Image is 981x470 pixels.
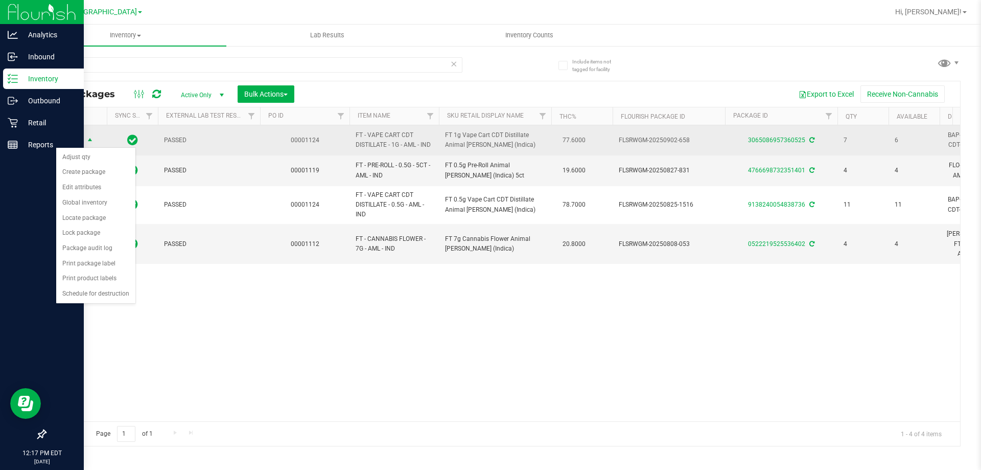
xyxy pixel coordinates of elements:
[84,133,97,148] span: select
[56,286,135,302] li: Schedule for destruction
[226,25,428,46] a: Lab Results
[792,85,860,103] button: Export to Excel
[559,113,576,120] a: THC%
[356,161,433,180] span: FT - PRE-ROLL - 0.5G - 5CT - AML - IND
[8,52,18,62] inline-svg: Inbound
[619,136,719,145] span: FLSRWGM-20250902-658
[557,133,591,148] span: 77.6000
[333,107,349,125] a: Filter
[8,140,18,150] inline-svg: Reports
[164,166,254,175] span: PASSED
[445,130,545,150] span: FT 1g Vape Cart CDT Distillate Animal [PERSON_NAME] (Indica)
[18,139,79,151] p: Reports
[5,449,79,458] p: 12:17 PM EDT
[621,113,685,120] a: Flourish Package ID
[8,74,18,84] inline-svg: Inventory
[844,166,882,175] span: 4
[445,161,545,180] span: FT 0.5g Pre-Roll Animal [PERSON_NAME] (Indica) 5ct
[244,90,288,98] span: Bulk Actions
[291,137,319,144] a: 00001124
[164,136,254,145] span: PASSED
[844,239,882,249] span: 4
[25,25,226,46] a: Inventory
[117,426,135,442] input: 1
[18,73,79,85] p: Inventory
[243,107,260,125] a: Filter
[56,195,135,211] li: Global inventory
[56,150,135,165] li: Adjust qty
[141,107,158,125] a: Filter
[428,25,630,46] a: Inventory Counts
[572,58,623,73] span: Include items not tagged for facility
[18,117,79,129] p: Retail
[422,107,439,125] a: Filter
[557,163,591,178] span: 19.6000
[18,29,79,41] p: Analytics
[67,8,137,16] span: [GEOGRAPHIC_DATA]
[445,234,545,254] span: FT 7g Cannabis Flower Animal [PERSON_NAME] (Indica)
[45,57,462,73] input: Search Package ID, Item Name, SKU, Lot or Part Number...
[164,200,254,210] span: PASSED
[291,167,319,174] a: 00001119
[18,95,79,107] p: Outbound
[748,137,805,144] a: 3065086957360525
[895,200,933,210] span: 11
[844,136,882,145] span: 7
[897,113,927,120] a: Available
[619,166,719,175] span: FLSRWGM-20250827-831
[619,200,719,210] span: FLSRWGM-20250825-1516
[557,197,591,212] span: 78.7000
[56,241,135,256] li: Package audit log
[358,112,390,119] a: Item Name
[87,426,161,442] span: Page of 1
[808,201,814,208] span: Sync from Compliance System
[808,167,814,174] span: Sync from Compliance System
[356,190,433,220] span: FT - VAPE CART CDT DISTILLATE - 0.5G - AML - IND
[56,256,135,272] li: Print package label
[808,240,814,248] span: Sync from Compliance System
[821,107,837,125] a: Filter
[557,237,591,252] span: 20.8000
[450,57,457,71] span: Clear
[356,130,433,150] span: FT - VAPE CART CDT DISTILLATE - 1G - AML - IND
[291,201,319,208] a: 00001124
[56,180,135,195] li: Edit attributes
[296,31,358,40] span: Lab Results
[733,112,768,119] a: Package ID
[56,271,135,286] li: Print product labels
[895,239,933,249] span: 4
[5,458,79,465] p: [DATE]
[445,195,545,214] span: FT 0.5g Vape Cart CDT Distillate Animal [PERSON_NAME] (Indica)
[844,200,882,210] span: 11
[447,112,524,119] a: Sku Retail Display Name
[8,118,18,128] inline-svg: Retail
[356,234,433,254] span: FT - CANNABIS FLOWER - 7G - AML - IND
[56,226,135,241] li: Lock package
[534,107,551,125] a: Filter
[895,136,933,145] span: 6
[10,388,41,419] iframe: Resource center
[56,165,135,180] li: Create package
[893,426,950,441] span: 1 - 4 of 4 items
[860,85,945,103] button: Receive Non-Cannabis
[895,8,962,16] span: Hi, [PERSON_NAME]!
[492,31,567,40] span: Inventory Counts
[619,239,719,249] span: FLSRWGM-20250808-053
[846,113,857,120] a: Qty
[238,85,294,103] button: Bulk Actions
[166,112,246,119] a: External Lab Test Result
[115,112,154,119] a: Sync Status
[8,96,18,106] inline-svg: Outbound
[268,112,284,119] a: PO ID
[291,240,319,248] a: 00001112
[748,201,805,208] a: 9138240054838736
[748,240,805,248] a: 0522219525536402
[164,239,254,249] span: PASSED
[56,211,135,226] li: Locate package
[18,51,79,63] p: Inbound
[895,166,933,175] span: 4
[748,167,805,174] a: 4766698732351401
[127,133,138,147] span: In Sync
[53,88,125,100] span: All Packages
[8,30,18,40] inline-svg: Analytics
